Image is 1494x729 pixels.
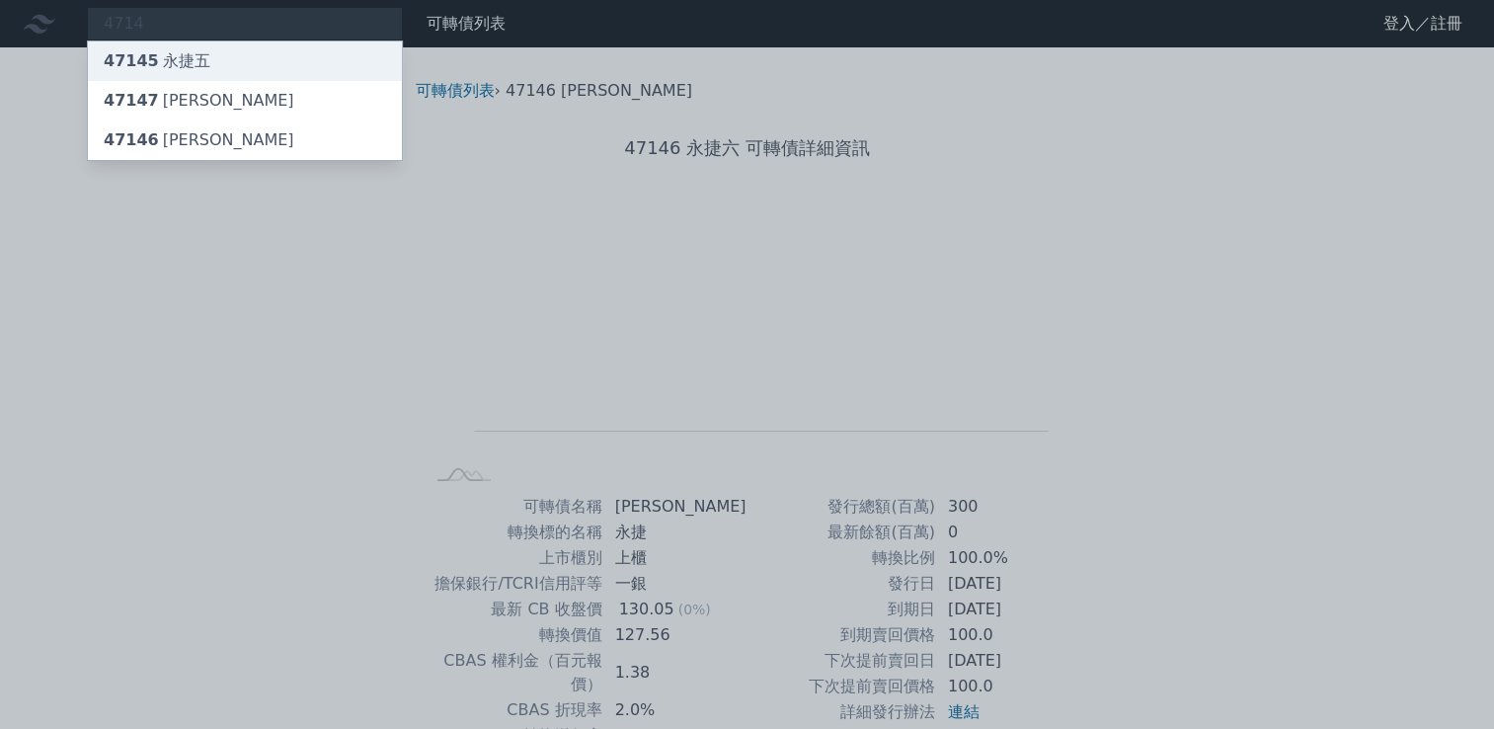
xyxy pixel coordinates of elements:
[104,130,159,149] span: 47146
[104,91,159,110] span: 47147
[104,128,294,152] div: [PERSON_NAME]
[88,121,402,160] a: 47146[PERSON_NAME]
[104,89,294,113] div: [PERSON_NAME]
[104,49,210,73] div: 永捷五
[88,81,402,121] a: 47147[PERSON_NAME]
[88,41,402,81] a: 47145永捷五
[104,51,159,70] span: 47145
